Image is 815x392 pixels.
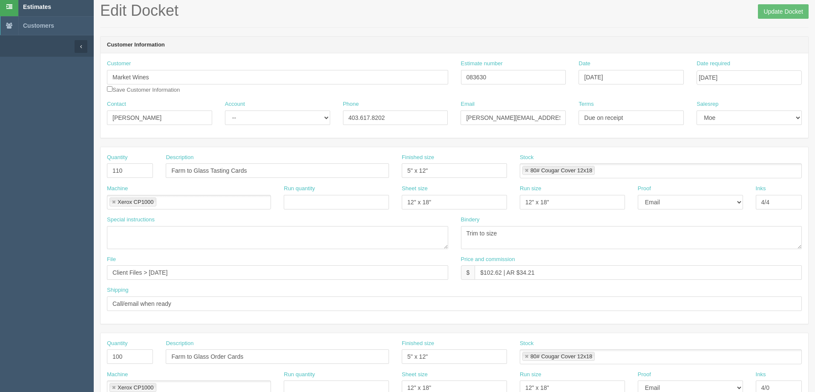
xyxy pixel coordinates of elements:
label: Special instructions [107,216,155,224]
label: Contact [107,100,126,108]
input: Update Docket [758,4,809,19]
label: Account [225,100,245,108]
label: Quantity [107,340,127,348]
label: Description [166,154,193,162]
label: Inks [756,371,766,379]
label: Customer [107,60,131,68]
label: Stock [520,340,534,348]
label: Email [461,100,475,108]
label: Estimate number [461,60,503,68]
label: Run size [520,371,541,379]
div: $ [461,265,475,280]
label: Terms [579,100,593,108]
label: Quantity [107,154,127,162]
label: Machine [107,371,128,379]
label: Shipping [107,286,129,294]
h1: Edit Docket [100,2,809,19]
div: Xerox CP1000 [118,199,154,205]
label: Run size [520,185,541,193]
label: Salesrep [697,100,718,108]
div: Xerox CP1000 [118,385,154,390]
label: Finished size [402,340,434,348]
div: 80# Cougar Cover 12x18 [530,354,592,359]
label: Date required [697,60,730,68]
span: Estimates [23,3,51,10]
label: Description [166,340,193,348]
label: Proof [638,185,651,193]
header: Customer Information [101,37,808,54]
div: Save Customer Information [107,60,448,94]
label: Sheet size [402,185,428,193]
textarea: Trim to size [461,226,802,249]
label: Price and commission [461,256,515,264]
div: 80# Cougar Cover 12x18 [530,168,592,173]
label: Stock [520,154,534,162]
label: Phone [343,100,359,108]
label: Inks [756,185,766,193]
label: File [107,256,116,264]
label: Proof [638,371,651,379]
label: Sheet size [402,371,428,379]
label: Bindery [461,216,480,224]
label: Run quantity [284,371,315,379]
label: Finished size [402,154,434,162]
label: Date [579,60,590,68]
label: Machine [107,185,128,193]
span: Customers [23,22,54,29]
input: Enter customer name [107,70,448,84]
label: Run quantity [284,185,315,193]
